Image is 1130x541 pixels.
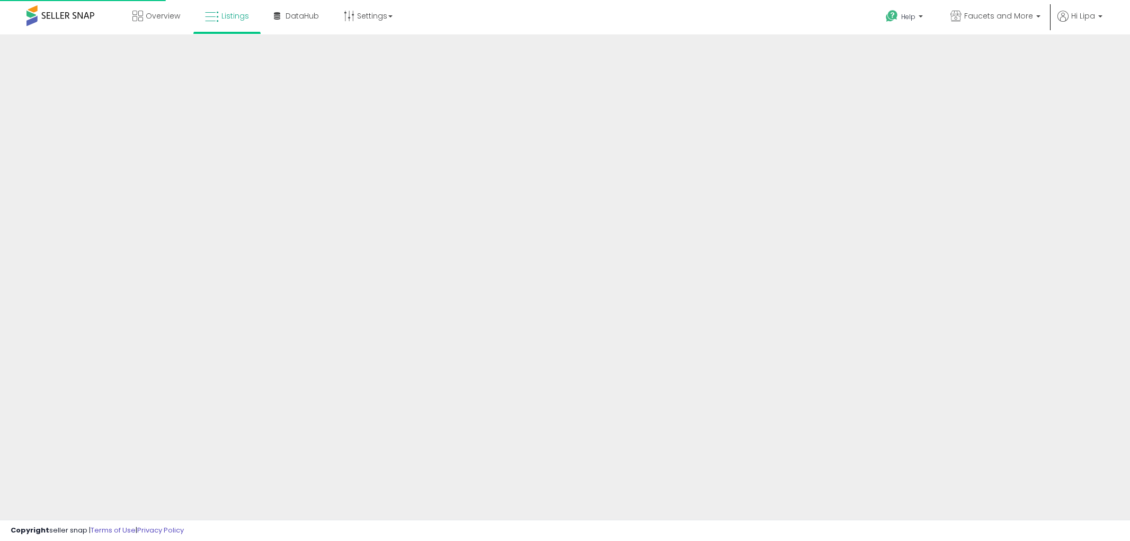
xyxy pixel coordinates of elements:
[1071,11,1095,21] span: Hi Lipa
[286,11,319,21] span: DataHub
[901,12,915,21] span: Help
[1057,11,1102,34] a: Hi Lipa
[877,2,933,34] a: Help
[964,11,1033,21] span: Faucets and More
[146,11,180,21] span: Overview
[221,11,249,21] span: Listings
[885,10,898,23] i: Get Help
